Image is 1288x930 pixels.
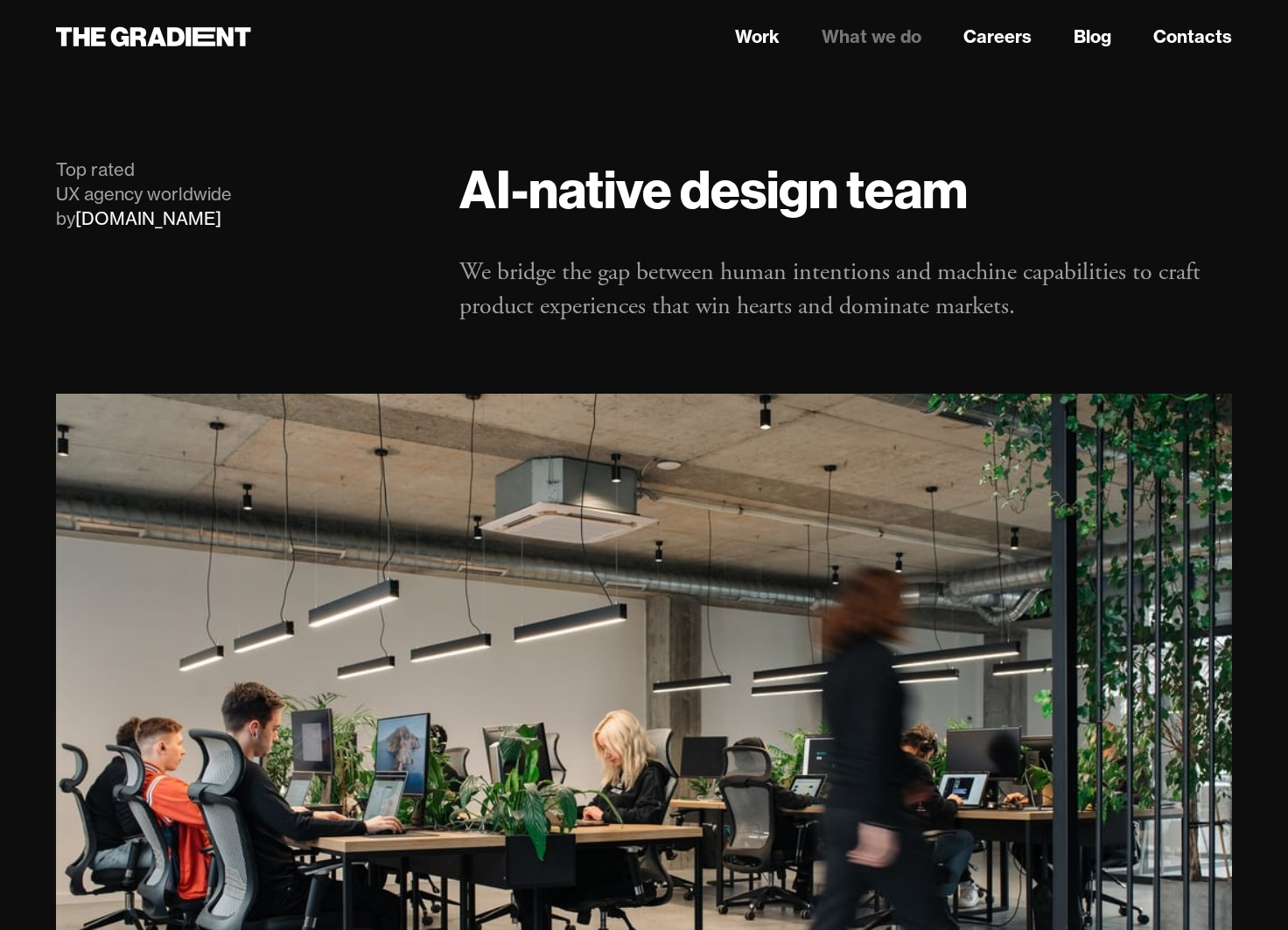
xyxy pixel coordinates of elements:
a: [DOMAIN_NAME] [75,207,221,229]
a: Blog [1074,24,1111,50]
a: What we do [822,24,921,50]
p: We bridge the gap between human intentions and machine capabilities to craft product experiences ... [459,255,1232,324]
a: Work [735,24,780,50]
a: Contacts [1153,24,1232,50]
h1: AI-native design team [459,157,1232,220]
div: Top rated UX agency worldwide by [56,157,424,231]
a: Careers [963,24,1032,50]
